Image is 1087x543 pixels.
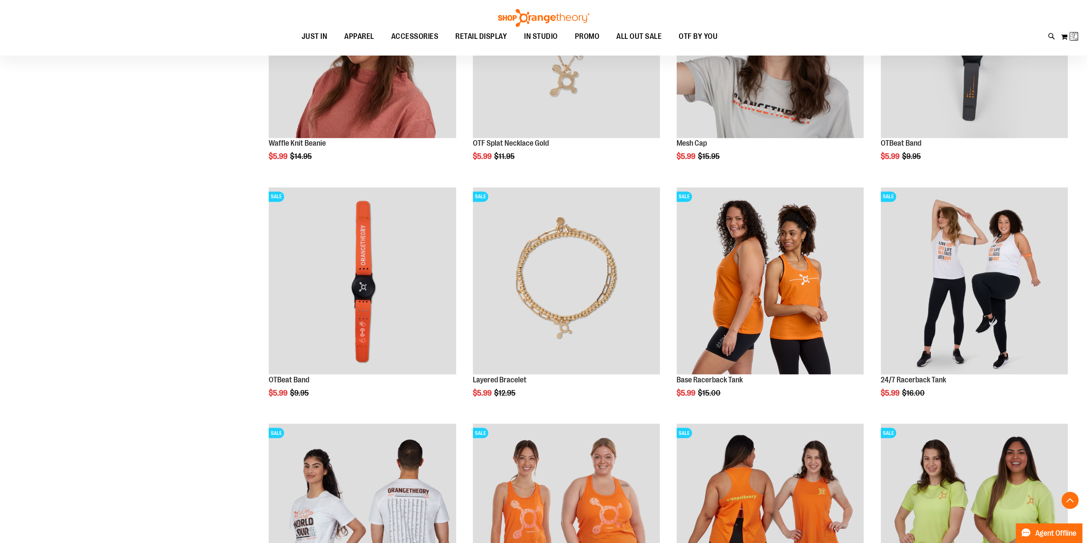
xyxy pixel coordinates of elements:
[269,375,309,384] a: OTBeat Band
[497,9,591,27] img: Shop Orangetheory
[473,139,549,147] a: OTF Splat Necklace Gold
[1061,492,1078,509] button: Back To Top
[698,388,722,397] span: $15.00
[269,428,284,438] span: SALE
[677,191,692,202] span: SALE
[1016,523,1082,543] button: Agent Offline
[269,152,289,161] span: $5.99
[881,187,1068,376] a: 24/7 Racerback TankSALE
[881,388,901,397] span: $5.99
[902,388,926,397] span: $16.00
[679,27,718,46] span: OTF BY YOU
[616,27,662,46] span: ALL OUT SALE
[881,152,901,161] span: $5.99
[469,183,664,419] div: product
[269,139,326,147] a: Waffle Knit Beanie
[677,428,692,438] span: SALE
[473,191,488,202] span: SALE
[473,187,660,376] a: Layered BraceletSALE
[876,183,1072,419] div: product
[881,375,946,384] a: 24/7 Racerback Tank
[1061,30,1078,44] button: Loading...
[881,187,1068,374] img: 24/7 Racerback Tank
[698,152,721,161] span: $15.95
[302,27,328,46] span: JUST IN
[455,27,507,46] span: RETAIL DISPLAY
[269,187,456,374] img: OTBeat Band
[473,375,527,384] a: Layered Bracelet
[677,139,707,147] a: Mesh Cap
[677,152,697,161] span: $5.99
[677,375,743,384] a: Base Racerback Tank
[902,152,922,161] span: $9.95
[494,152,516,161] span: $11.95
[473,187,660,374] img: Layered Bracelet
[269,191,284,202] span: SALE
[881,428,896,438] span: SALE
[575,27,600,46] span: PROMO
[677,187,864,374] img: Base Racerback Tank
[391,27,439,46] span: ACCESSORIES
[677,388,697,397] span: $5.99
[473,388,493,397] span: $5.99
[473,428,488,438] span: SALE
[473,152,493,161] span: $5.99
[344,27,374,46] span: APPAREL
[264,183,460,419] div: product
[524,27,558,46] span: IN STUDIO
[1035,529,1076,537] span: Agent Offline
[269,187,456,376] a: OTBeat BandSALE
[269,388,289,397] span: $5.99
[881,191,896,202] span: SALE
[1070,31,1080,41] img: Loading...
[677,187,864,376] a: Base Racerback TankSALE
[672,183,868,419] div: product
[290,388,310,397] span: $9.95
[494,388,517,397] span: $12.95
[881,139,921,147] a: OTBeat Band
[290,152,313,161] span: $14.95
